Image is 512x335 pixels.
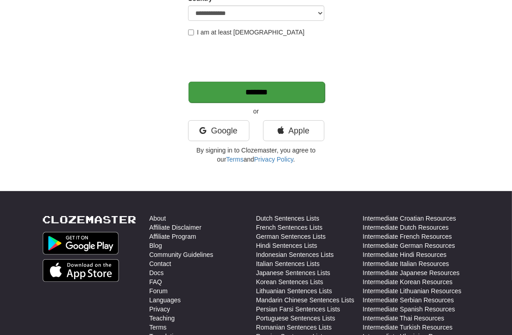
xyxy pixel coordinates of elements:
[363,223,449,232] a: Intermediate Dutch Resources
[363,268,460,277] a: Intermediate Japanese Resources
[149,296,181,305] a: Languages
[43,259,119,282] img: Get it on App Store
[363,323,453,332] a: Intermediate Turkish Resources
[188,28,305,37] label: I am at least [DEMOGRAPHIC_DATA]
[43,232,119,255] img: Get it on Google Play
[363,277,453,286] a: Intermediate Korean Resources
[263,120,324,141] a: Apple
[256,296,354,305] a: Mandarin Chinese Sentences Lists
[254,156,293,163] a: Privacy Policy
[149,223,202,232] a: Affiliate Disclaimer
[363,250,447,259] a: Intermediate Hindi Resources
[149,232,196,241] a: Affiliate Program
[149,241,162,250] a: Blog
[256,223,323,232] a: French Sentences Lists
[256,259,320,268] a: Italian Sentences Lists
[149,277,162,286] a: FAQ
[188,41,326,77] iframe: reCAPTCHA
[43,214,137,225] a: Clozemaster
[149,323,167,332] a: Terms
[188,146,324,164] p: By signing in to Clozemaster, you agree to our and .
[363,305,455,314] a: Intermediate Spanish Resources
[256,323,332,332] a: Romanian Sentences Lists
[149,268,164,277] a: Docs
[149,214,166,223] a: About
[363,232,452,241] a: Intermediate French Resources
[188,107,324,116] p: or
[256,268,330,277] a: Japanese Sentences Lists
[149,305,170,314] a: Privacy
[363,314,445,323] a: Intermediate Thai Resources
[149,259,171,268] a: Contact
[256,250,334,259] a: Indonesian Sentences Lists
[363,296,454,305] a: Intermediate Serbian Resources
[256,305,340,314] a: Persian Farsi Sentences Lists
[256,232,326,241] a: German Sentences Lists
[149,286,168,296] a: Forum
[188,120,249,141] a: Google
[256,214,319,223] a: Dutch Sentences Lists
[226,156,244,163] a: Terms
[256,277,323,286] a: Korean Sentences Lists
[363,259,449,268] a: Intermediate Italian Resources
[363,214,456,223] a: Intermediate Croatian Resources
[256,286,332,296] a: Lithuanian Sentences Lists
[363,286,462,296] a: Intermediate Lithuanian Resources
[363,241,455,250] a: Intermediate German Resources
[188,30,194,35] input: I am at least [DEMOGRAPHIC_DATA]
[256,314,335,323] a: Portuguese Sentences Lists
[149,314,175,323] a: Teaching
[149,250,214,259] a: Community Guidelines
[256,241,318,250] a: Hindi Sentences Lists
